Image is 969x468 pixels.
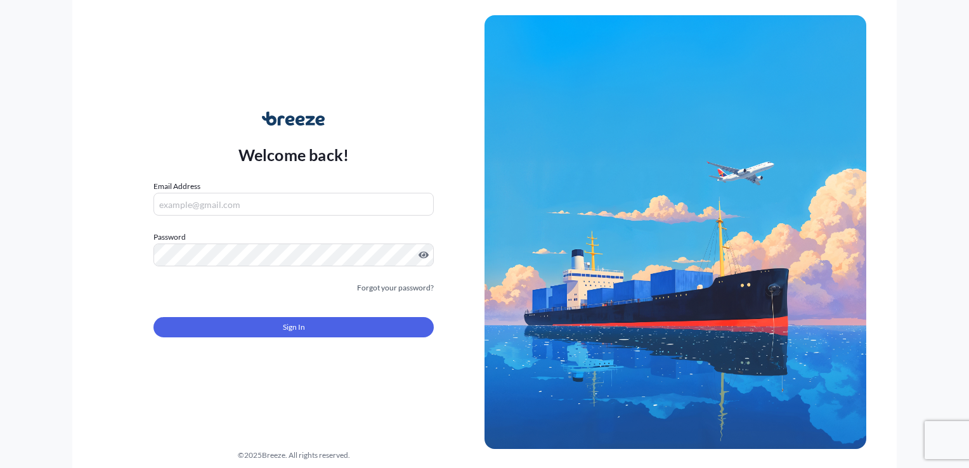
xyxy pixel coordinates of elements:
a: Forgot your password? [357,282,434,294]
div: © 2025 Breeze. All rights reserved. [103,449,484,462]
p: Welcome back! [238,145,349,165]
button: Show password [419,250,429,260]
span: Sign In [283,321,305,334]
img: Ship illustration [484,15,866,449]
button: Sign In [153,317,434,337]
input: example@gmail.com [153,193,434,216]
label: Email Address [153,180,200,193]
label: Password [153,231,434,244]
